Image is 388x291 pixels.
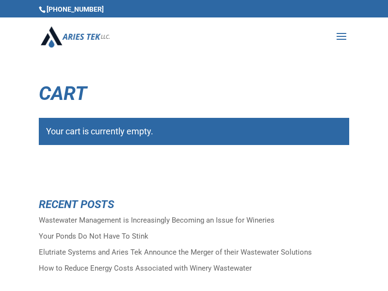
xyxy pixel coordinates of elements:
[39,232,148,241] a: Your Ponds Do Not Have To Stink
[39,199,349,215] h4: Recent Posts
[39,118,349,145] div: Your cart is currently empty.
[41,26,110,47] img: Aries Tek
[39,84,349,108] h1: Cart
[39,5,104,13] span: [PHONE_NUMBER]
[39,264,252,273] a: How to Reduce Energy Costs Associated with Winery Wastewater
[39,162,124,187] a: Return to shop
[39,216,275,225] a: Wastewater Management is Increasingly Becoming an Issue for Wineries
[39,248,312,257] a: Elutriate Systems and Aries Tek Announce the Merger of their Wastewater Solutions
